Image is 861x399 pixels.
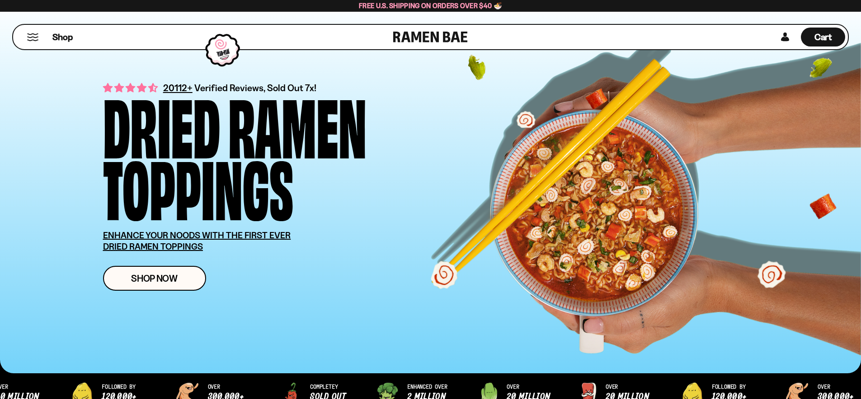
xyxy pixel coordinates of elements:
[103,154,293,216] div: Toppings
[814,32,832,42] span: Cart
[103,230,291,252] u: ENHANCE YOUR NOODS WITH THE FIRST EVER DRIED RAMEN TOPPINGS
[801,25,845,49] a: Cart
[27,33,39,41] button: Mobile Menu Trigger
[52,31,73,43] span: Shop
[359,1,502,10] span: Free U.S. Shipping on Orders over $40 🍜
[103,266,206,291] a: Shop Now
[103,93,220,154] div: Dried
[131,274,178,283] span: Shop Now
[52,28,73,46] a: Shop
[228,93,367,154] div: Ramen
